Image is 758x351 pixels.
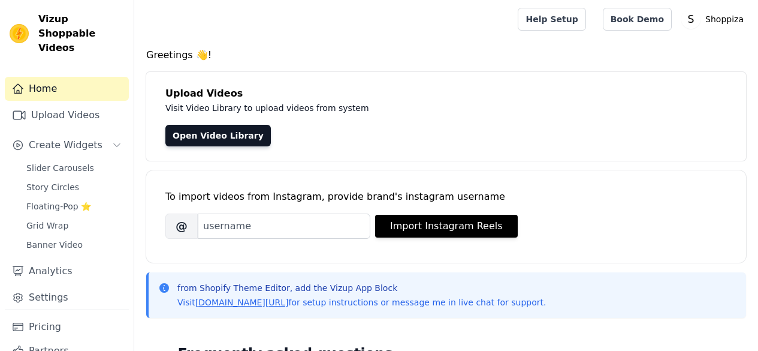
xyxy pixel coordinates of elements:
[5,77,129,101] a: Home
[5,103,129,127] a: Upload Videos
[146,48,746,62] h4: Greetings 👋!
[38,12,124,55] span: Vizup Shoppable Videos
[19,179,129,196] a: Story Circles
[19,217,129,234] a: Grid Wrap
[29,138,102,152] span: Create Widgets
[165,190,727,204] div: To import videos from Instagram, provide brand's instagram username
[5,315,129,339] a: Pricing
[26,181,79,193] span: Story Circles
[165,125,271,146] a: Open Video Library
[26,162,94,174] span: Slider Carousels
[688,13,694,25] text: S
[603,8,672,31] a: Book Demo
[165,101,702,115] p: Visit Video Library to upload videos from system
[165,214,198,239] span: @
[19,160,129,176] a: Slider Carousels
[700,8,748,30] p: Shoppiza
[195,298,289,307] a: [DOMAIN_NAME][URL]
[165,86,727,101] h4: Upload Videos
[26,220,68,232] span: Grid Wrap
[375,215,518,238] button: Import Instagram Reels
[177,296,546,308] p: Visit for setup instructions or message me in live chat for support.
[26,200,91,212] span: Floating-Pop ⭐
[19,236,129,253] a: Banner Video
[5,286,129,310] a: Settings
[681,8,748,30] button: S Shoppiza
[5,133,129,157] button: Create Widgets
[5,259,129,283] a: Analytics
[10,24,29,43] img: Vizup
[518,8,585,31] a: Help Setup
[19,198,129,215] a: Floating-Pop ⭐
[26,239,83,251] span: Banner Video
[177,282,546,294] p: from Shopify Theme Editor, add the Vizup App Block
[198,214,370,239] input: username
